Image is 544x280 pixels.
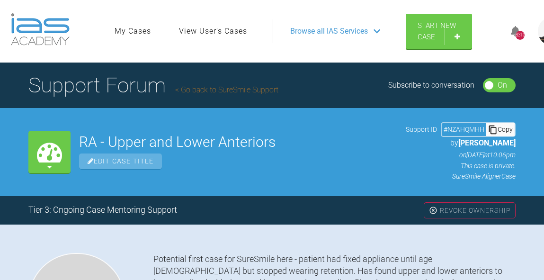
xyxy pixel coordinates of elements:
[11,13,70,45] img: logo-light.3e3ef733.png
[516,31,525,40] div: 8310
[388,79,474,91] div: Subscribe to conversation
[486,123,515,135] div: Copy
[406,171,516,181] p: SureSmile Aligner Case
[79,154,162,169] span: Edit Case Title
[498,79,507,91] div: On
[406,161,516,171] p: This case is private.
[418,21,456,41] span: Start New Case
[406,150,516,160] p: on [DATE] at 10:06pm
[79,135,397,149] h2: RA - Upper and Lower Anteriors
[424,202,516,218] div: Revoke Ownership
[290,25,368,37] span: Browse all IAS Services
[28,69,278,102] h1: Support Forum
[406,137,516,149] p: by
[175,85,278,94] a: Go back to SureSmile Support
[115,25,151,37] a: My Cases
[406,14,472,49] a: Start New Case
[179,25,247,37] a: View User's Cases
[28,203,177,217] div: Tier 3: Ongoing Case Mentoring Support
[406,124,437,135] span: Support ID
[429,206,437,215] img: close.456c75e0.svg
[458,138,516,147] span: [PERSON_NAME]
[442,124,486,135] div: # NZAHQMHH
